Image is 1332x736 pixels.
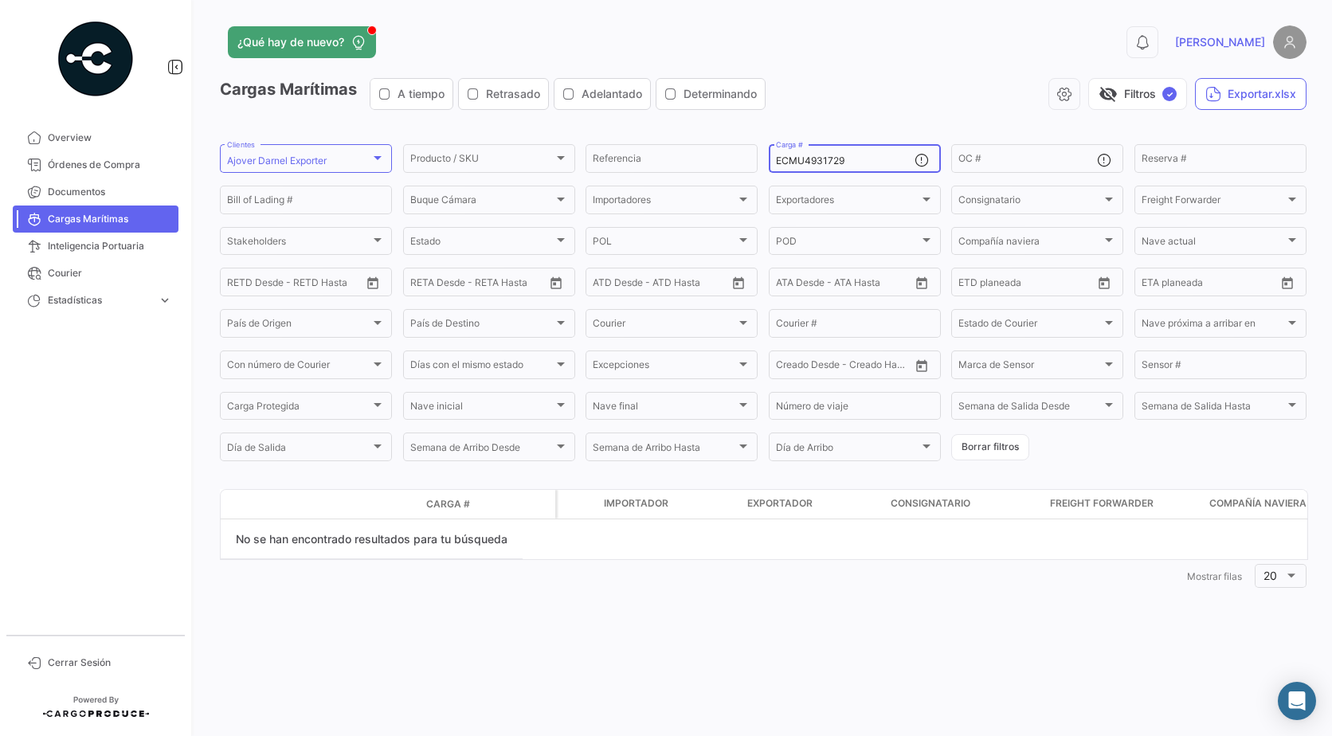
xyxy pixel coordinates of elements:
datatable-header-cell: Póliza [515,498,555,511]
button: Exportar.xlsx [1195,78,1307,110]
span: Días con el mismo estado [410,362,554,373]
span: Marca de Sensor [958,362,1102,373]
img: powered-by.png [56,19,135,99]
span: A tiempo [398,86,445,102]
a: Órdenes de Compra [13,151,178,178]
span: Órdenes de Compra [48,158,172,172]
datatable-header-cell: Freight Forwarder [1044,490,1203,519]
input: ATD Desde [593,279,643,290]
span: Nave inicial [410,403,554,414]
input: ATA Desde [776,279,825,290]
span: Courier [48,266,172,280]
span: [PERSON_NAME] [1175,34,1265,50]
input: Creado Desde [776,362,835,373]
button: Open calendar [910,271,934,295]
a: Documentos [13,178,178,206]
a: Cargas Marítimas [13,206,178,233]
span: Semana de Arribo Desde [410,444,554,456]
span: Cerrar Sesión [48,656,172,670]
datatable-header-cell: Consignatario [884,490,1044,519]
span: Carga # [426,497,470,511]
span: Excepciones [593,362,736,373]
button: Open calendar [361,271,385,295]
datatable-header-cell: Exportador [741,490,884,519]
input: Desde [410,279,439,290]
input: Hasta [267,279,331,290]
span: Carga Protegida [227,403,370,414]
a: Courier [13,260,178,287]
button: Open calendar [1092,271,1116,295]
span: Mostrar filas [1187,570,1242,582]
h3: Cargas Marítimas [220,78,770,110]
button: Borrar filtros [951,434,1029,460]
span: Importadores [593,197,736,208]
button: Determinando [656,79,765,109]
span: Semana de Salida Hasta [1142,403,1285,414]
input: Creado Hasta [846,362,910,373]
span: Estadísticas [48,293,151,307]
span: ✓ [1162,87,1177,101]
span: Nave próxima a arribar en [1142,320,1285,331]
input: Desde [227,279,256,290]
span: Consignatario [958,197,1102,208]
input: ATA Hasta [836,279,899,290]
input: Hasta [1181,279,1245,290]
span: Importador [604,496,668,511]
input: Desde [958,279,987,290]
span: Cargas Marítimas [48,212,172,226]
span: expand_more [158,293,172,307]
datatable-header-cell: Carga # [420,491,515,518]
span: Semana de Arribo Hasta [593,444,736,456]
span: Consignatario [891,496,970,511]
span: Nave actual [1142,238,1285,249]
span: Día de Salida [227,444,370,456]
button: Adelantado [554,79,650,109]
span: visibility_off [1099,84,1118,104]
span: Stakeholders [227,238,370,249]
span: Determinando [684,86,757,102]
span: Con número de Courier [227,362,370,373]
span: Producto / SKU [410,155,554,166]
span: Inteligencia Portuaria [48,239,172,253]
span: Courier [593,320,736,331]
span: Semana de Salida Desde [958,403,1102,414]
button: Retrasado [459,79,548,109]
span: Compañía naviera [958,238,1102,249]
span: Freight Forwarder [1050,496,1154,511]
span: País de Origen [227,320,370,331]
span: Nave final [593,403,736,414]
img: placeholder-user.png [1273,25,1307,59]
span: Documentos [48,185,172,199]
datatable-header-cell: Estado de Envio [292,498,420,511]
button: A tiempo [370,79,452,109]
span: Overview [48,131,172,145]
span: ¿Qué hay de nuevo? [237,34,344,50]
span: Exportadores [776,197,919,208]
input: ATD Hasta [654,279,718,290]
span: Freight Forwarder [1142,197,1285,208]
input: Hasta [998,279,1062,290]
datatable-header-cell: Modo de Transporte [253,498,292,511]
mat-select-trigger: Ajover Darnel Exporter [227,155,327,166]
span: Buque Cámara [410,197,554,208]
span: POD [776,238,919,249]
datatable-header-cell: Importador [597,490,741,519]
a: Inteligencia Portuaria [13,233,178,260]
span: Compañía naviera [1209,496,1307,511]
span: Estado de Courier [958,320,1102,331]
span: Adelantado [582,86,642,102]
span: País de Destino [410,320,554,331]
span: Exportador [747,496,813,511]
span: Día de Arribo [776,444,919,456]
button: Open calendar [910,354,934,378]
button: Open calendar [544,271,568,295]
span: 20 [1263,569,1277,582]
div: Abrir Intercom Messenger [1278,682,1316,720]
span: POL [593,238,736,249]
button: Open calendar [1275,271,1299,295]
span: Retrasado [486,86,540,102]
datatable-header-cell: Carga Protegida [558,490,597,519]
div: No se han encontrado resultados para tu búsqueda [221,519,523,559]
button: Open calendar [727,271,750,295]
input: Hasta [450,279,514,290]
